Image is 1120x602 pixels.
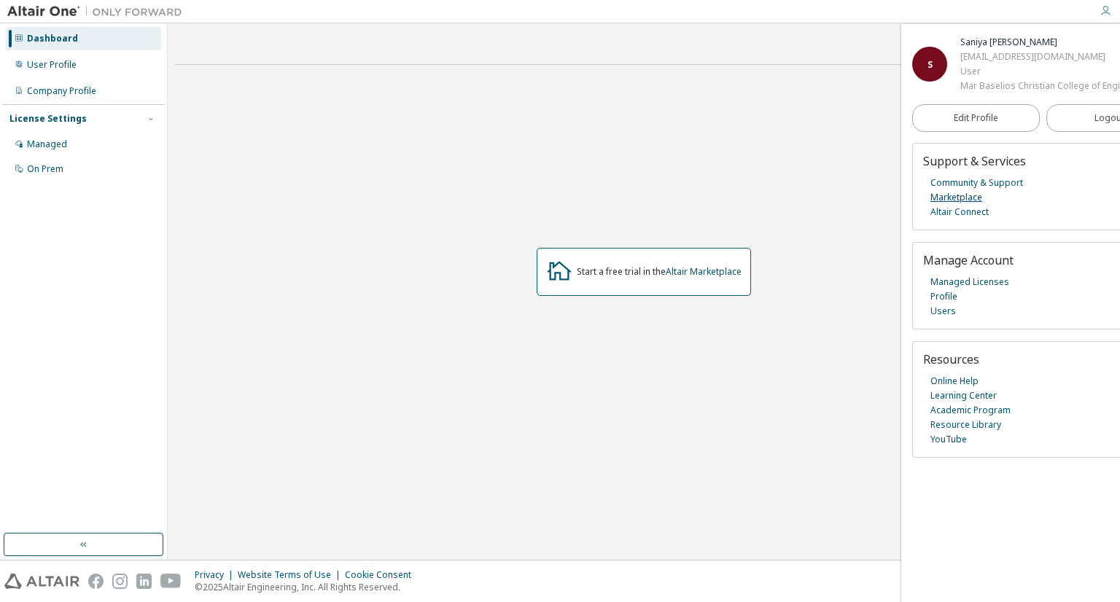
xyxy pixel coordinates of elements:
[195,581,420,593] p: © 2025 Altair Engineering, Inc. All Rights Reserved.
[923,351,979,367] span: Resources
[4,574,79,589] img: altair_logo.svg
[112,574,128,589] img: instagram.svg
[930,374,979,388] a: Online Help
[930,289,957,304] a: Profile
[930,388,997,403] a: Learning Center
[238,569,345,581] div: Website Terms of Use
[927,58,933,71] span: S
[930,403,1011,418] a: Academic Program
[160,574,182,589] img: youtube.svg
[27,59,77,71] div: User Profile
[9,113,87,125] div: License Settings
[27,85,96,97] div: Company Profile
[930,432,967,447] a: YouTube
[136,574,152,589] img: linkedin.svg
[930,205,989,219] a: Altair Connect
[88,574,104,589] img: facebook.svg
[7,4,190,19] img: Altair One
[912,104,1040,132] a: Edit Profile
[195,569,238,581] div: Privacy
[923,153,1026,169] span: Support & Services
[666,265,742,278] a: Altair Marketplace
[345,569,420,581] div: Cookie Consent
[930,176,1023,190] a: Community & Support
[923,252,1014,268] span: Manage Account
[930,275,1009,289] a: Managed Licenses
[27,33,78,44] div: Dashboard
[954,112,998,124] span: Edit Profile
[27,163,63,175] div: On Prem
[930,418,1001,432] a: Resource Library
[930,190,982,205] a: Marketplace
[930,304,956,318] a: Users
[577,266,742,278] div: Start a free trial in the
[27,138,67,150] div: Managed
